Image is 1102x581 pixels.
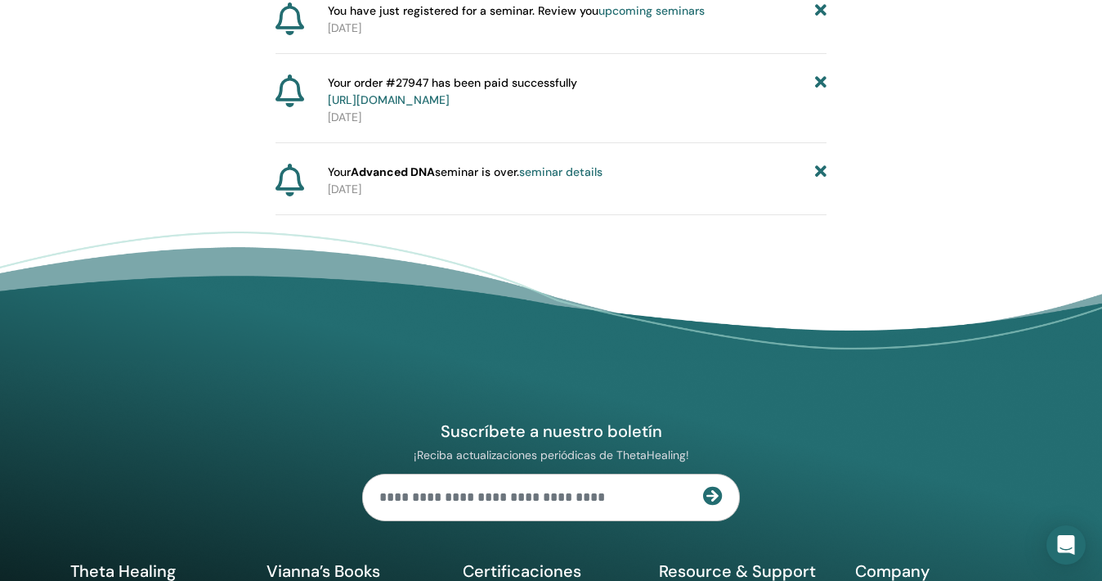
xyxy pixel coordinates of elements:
div: Open Intercom Messenger [1046,525,1086,565]
a: upcoming seminars [598,3,705,18]
span: You have just registered for a seminar. Review you [328,2,705,20]
p: ¡Reciba actualizaciones periódicas de ThetaHealing! [362,448,740,462]
a: seminar details [519,164,603,179]
p: [DATE] [328,20,826,37]
span: Your order #27947 has been paid successfully [328,74,577,109]
span: Your seminar is over. [328,164,603,181]
p: [DATE] [328,109,826,126]
p: [DATE] [328,181,826,198]
a: [URL][DOMAIN_NAME] [328,92,450,107]
h4: Suscríbete a nuestro boletín [362,421,740,442]
strong: Advanced DNA [351,164,435,179]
